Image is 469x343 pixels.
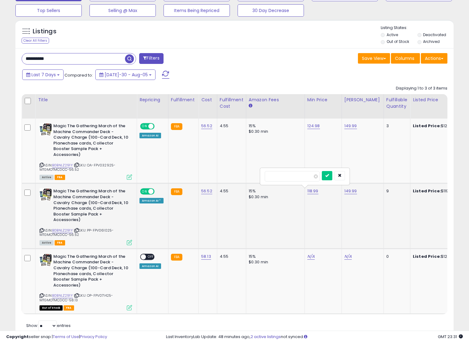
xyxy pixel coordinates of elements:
[249,188,300,194] div: 15%
[53,123,128,159] b: Magic The Gathering March of the Machine Commander Deck - Cavalry Charge (100-Card Deck, 10 Plane...
[141,189,148,194] span: ON
[139,97,166,103] div: Repricing
[423,39,440,44] label: Archived
[249,103,252,109] small: Amazon Fees.
[413,254,464,259] div: $124.99
[53,188,128,224] b: Magic The Gathering March of the Machine Commander Deck - Cavalry Charge (100-Card Deck, 10 Plane...
[33,27,56,36] h5: Listings
[413,253,441,259] b: Listed Price:
[105,72,148,78] span: [DATE]-30 - Aug-05
[249,254,300,259] div: 15%
[413,123,441,129] b: Listed Price:
[396,86,447,91] div: Displaying 1 to 3 of 3 items
[139,133,161,138] div: Amazon AI
[39,254,52,266] img: 61q5kAtmJLL._SL40_.jpg
[307,123,320,129] a: 124.98
[387,39,409,44] label: Out of Stock
[139,198,164,203] div: Amazon AI *
[307,188,318,194] a: 118.99
[249,123,300,129] div: 15%
[166,334,463,340] div: Last InventoryLab Update: 48 minutes ago, not synced.
[171,188,182,195] small: FBA
[52,293,73,298] a: B0BNLZ291Y
[55,240,65,245] span: FBA
[201,188,212,194] a: 56.52
[201,97,214,103] div: Cost
[64,305,74,311] span: FBA
[238,4,304,17] button: 30 Day Decrease
[52,228,73,233] a: B0BNLZ291Y
[38,97,134,103] div: Title
[164,4,230,17] button: Items Being Repriced
[39,240,54,245] span: All listings currently available for purchase on Amazon
[386,188,405,194] div: 9
[171,123,182,130] small: FBA
[55,175,65,180] span: FBA
[39,254,132,310] div: ASIN:
[39,175,54,180] span: All listings currently available for purchase on Amazon
[39,188,132,244] div: ASIN:
[139,53,163,64] button: Filters
[413,188,464,194] div: $119.95
[15,4,82,17] button: Top Sellers
[6,334,29,340] strong: Copyright
[413,188,441,194] b: Listed Price:
[344,188,357,194] a: 149.99
[307,253,315,260] a: N/A
[220,123,241,129] div: 4.55
[64,72,93,78] span: Compared to:
[39,163,115,172] span: | SKU: OA-FPV032925-MTGMOTMCDCC-56.52
[386,97,408,110] div: Fulfillable Quantity
[344,123,357,129] a: 149.99
[52,163,73,168] a: B0BNLZ291Y
[249,194,300,200] div: $0.30 min
[154,189,164,194] span: OFF
[139,263,161,269] div: Amazon AI
[89,4,156,17] button: Selling @ Max
[95,69,156,80] button: [DATE]-30 - Aug-05
[413,123,464,129] div: $124.98
[31,72,56,78] span: Last 7 Days
[53,254,128,290] b: Magic The Gathering March of the Machine Commander Deck - Cavalry Charge (100-Card Deck, 10 Plane...
[249,259,300,265] div: $0.30 min
[26,323,71,328] span: Show: entries
[201,253,211,260] a: 58.13
[220,97,243,110] div: Fulfillment Cost
[141,124,148,129] span: ON
[201,123,212,129] a: 56.52
[39,293,113,302] span: | SKU: OP-FPV071425-MTGMOTMCDCC-58.13
[421,53,447,64] button: Actions
[39,305,63,311] span: All listings that are currently out of stock and unavailable for purchase on Amazon
[220,254,241,259] div: 4.55
[344,253,352,260] a: N/A
[220,188,241,194] div: 4.55
[146,254,156,259] span: OFF
[249,97,302,103] div: Amazon Fees
[249,129,300,134] div: $0.30 min
[387,32,398,37] label: Active
[39,188,52,201] img: 61q5kAtmJLL._SL40_.jpg
[413,97,466,103] div: Listed Price
[381,25,454,31] p: Listing States:
[39,123,52,136] img: 61q5kAtmJLL._SL40_.jpg
[391,53,420,64] button: Columns
[39,123,132,179] div: ASIN:
[386,123,405,129] div: 3
[53,334,79,340] a: Terms of Use
[171,254,182,261] small: FBA
[22,38,49,44] div: Clear All Filters
[39,228,114,237] span: | SKU: PP-FPV061025-MTGMOTMCDCC-56.52
[80,334,107,340] a: Privacy Policy
[423,32,446,37] label: Deactivated
[6,334,107,340] div: seller snap | |
[395,55,414,61] span: Columns
[251,334,281,340] a: 2 active listings
[386,254,405,259] div: 0
[438,334,463,340] span: 2025-08-13 23:31 GMT
[171,97,196,103] div: Fulfillment
[307,97,339,103] div: Min Price
[154,124,164,129] span: OFF
[22,69,64,80] button: Last 7 Days
[344,97,381,103] div: [PERSON_NAME]
[358,53,390,64] button: Save View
